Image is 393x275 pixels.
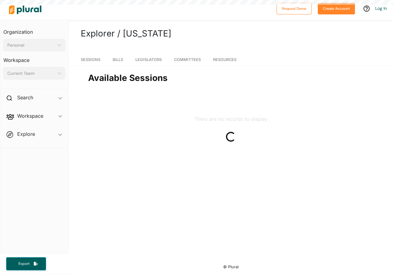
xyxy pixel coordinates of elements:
a: Legislators [135,51,162,66]
div: Personal [7,42,55,48]
h2: Search [17,94,33,101]
button: Export [6,257,46,270]
span: Resources [213,57,236,62]
span: Legislators [135,57,162,62]
h1: Explorer / [US_STATE] [81,27,381,40]
span: Bills [113,57,123,62]
a: Sessions [81,51,100,66]
a: Resources [213,51,236,66]
h3: Organization [3,23,65,36]
div: Current Team [7,70,55,77]
a: Committees [174,51,201,66]
a: Create Account [318,5,355,11]
a: Log In [375,6,387,11]
small: © Plural [223,265,239,269]
span: Sessions [81,57,100,62]
a: Request Demo [277,5,312,11]
span: Committees [174,57,201,62]
span: Export [14,261,34,266]
h3: Workspace [3,51,65,65]
a: Bills [113,51,123,66]
button: Create Account [318,3,355,14]
button: Request Demo [277,3,312,14]
h2: Available Sessions [88,73,373,83]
